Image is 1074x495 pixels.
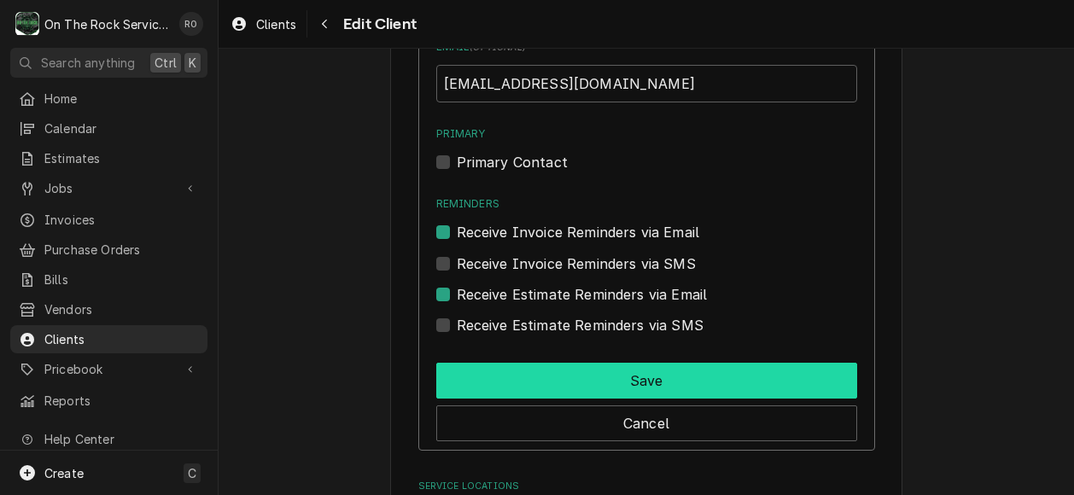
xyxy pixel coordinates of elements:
button: Search anythingCtrlK [10,48,207,78]
span: Clients [44,330,199,348]
span: Bills [44,271,199,288]
a: Estimates [10,144,207,172]
div: Button Group [436,356,857,441]
span: Estimates [44,149,199,167]
a: Go to Jobs [10,174,207,202]
span: Help Center [44,430,197,448]
a: Clients [224,10,303,38]
span: Reports [44,392,199,410]
span: Calendar [44,119,199,137]
span: Ctrl [155,54,177,72]
a: Invoices [10,206,207,234]
span: Home [44,90,199,108]
div: Primary [436,126,857,172]
div: Email [436,39,857,102]
span: Edit Client [338,13,417,36]
a: Purchase Orders [10,236,207,264]
a: Go to Pricebook [10,355,207,383]
a: Bills [10,265,207,294]
a: Calendar [10,114,207,143]
label: Primary Contact [457,152,568,172]
span: Purchase Orders [44,241,199,259]
span: Vendors [44,300,199,318]
label: Service Locations [418,480,875,493]
button: Save [436,363,857,399]
div: O [15,12,39,36]
label: Receive Estimate Reminders via SMS [457,315,703,335]
label: Primary [436,126,857,142]
div: On The Rock Services [44,15,170,33]
span: Pricebook [44,360,173,378]
div: RO [179,12,203,36]
a: Clients [10,325,207,353]
div: Button Group Row [436,356,857,399]
span: Clients [256,15,296,33]
div: Button Group Row [436,399,857,441]
div: On The Rock Services's Avatar [15,12,39,36]
a: Go to Help Center [10,425,207,453]
span: Create [44,466,84,480]
span: ( optional ) [470,42,526,53]
label: Receive Invoice Reminders via SMS [457,253,696,274]
label: Reminders [436,196,857,212]
span: C [188,464,196,482]
span: Search anything [41,54,135,72]
a: Reports [10,387,207,415]
button: Navigate back [311,10,338,38]
span: K [189,54,196,72]
div: Reminders [436,196,857,242]
label: Receive Invoice Reminders via Email [457,222,700,242]
span: Jobs [44,179,173,197]
label: Receive Estimate Reminders via Email [457,284,708,305]
span: Invoices [44,211,199,229]
a: Home [10,84,207,113]
button: Cancel [436,405,857,441]
a: Vendors [10,295,207,323]
div: Rich Ortega's Avatar [179,12,203,36]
